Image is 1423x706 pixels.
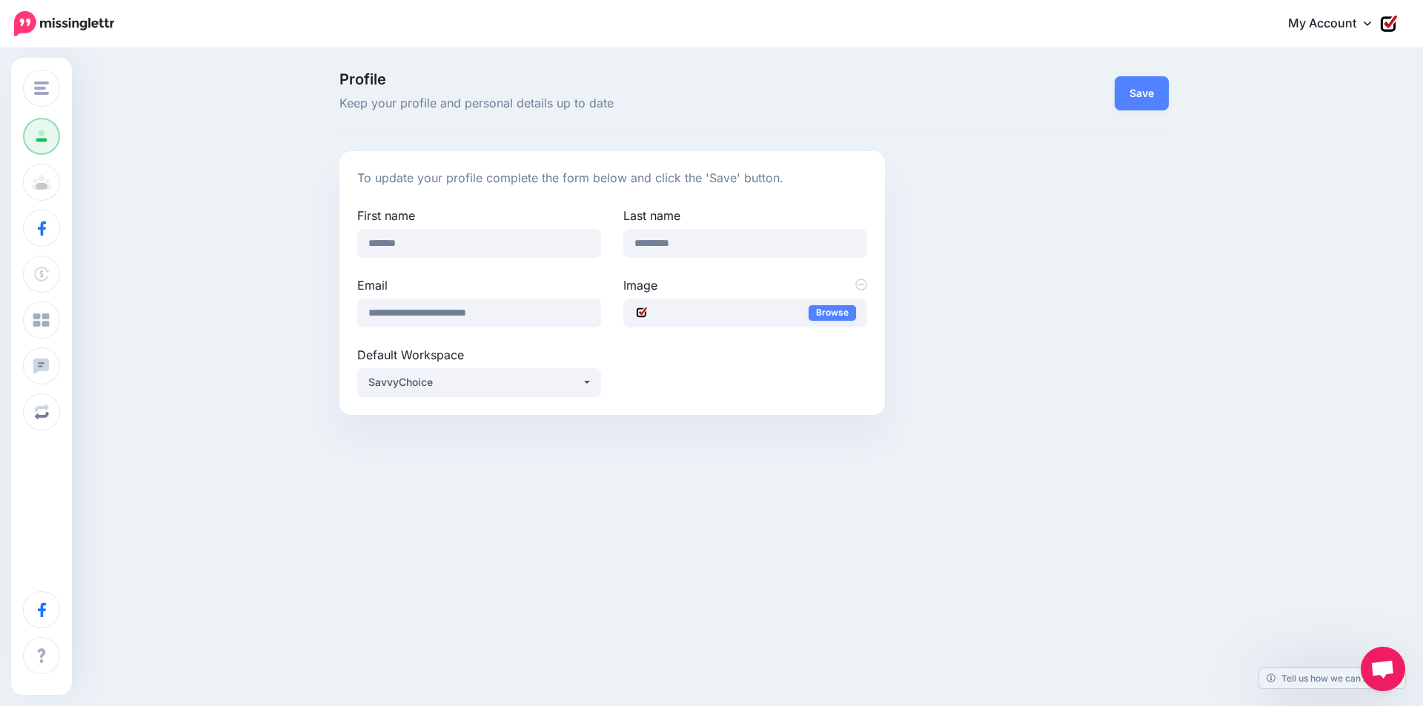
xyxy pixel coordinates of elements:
img: 57_thumb.png [634,304,649,319]
label: Default Workspace [357,346,601,364]
span: Profile [339,72,886,87]
div: SavvyChoice [368,373,582,391]
p: To update your profile complete the form below and click the 'Save' button. [357,169,868,188]
button: SavvyChoice [357,368,601,397]
div: Open chat [1361,647,1405,691]
label: Image [623,276,867,294]
a: Tell us how we can improve [1259,668,1405,688]
label: Email [357,276,601,294]
span: Keep your profile and personal details up to date [339,94,886,113]
label: Last name [623,207,867,224]
img: menu.png [34,81,49,95]
a: My Account [1273,6,1401,42]
img: Missinglettr [14,11,114,36]
a: Browse [809,305,856,321]
button: Save [1115,76,1169,110]
label: First name [357,207,601,224]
